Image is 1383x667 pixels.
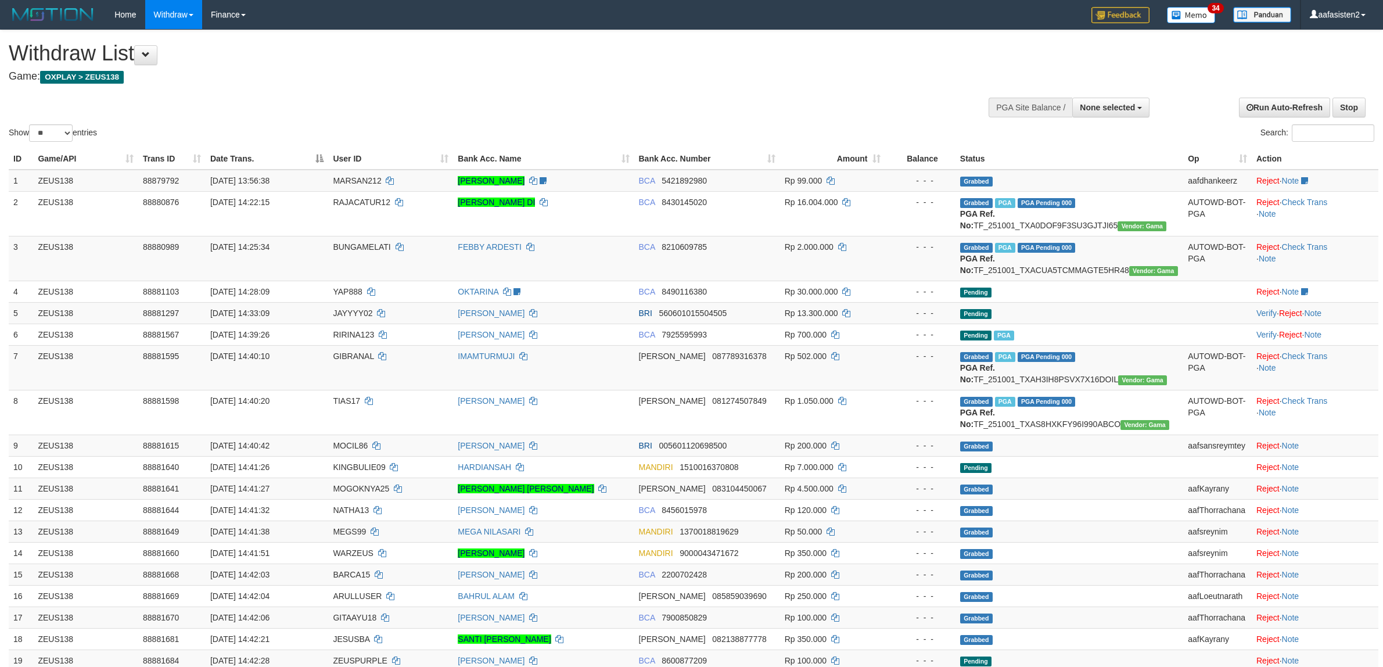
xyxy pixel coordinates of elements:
div: - - - [890,590,951,602]
td: AUTOWD-BOT-PGA [1183,390,1252,435]
div: - - - [890,286,951,297]
td: 1 [9,170,33,192]
span: Vendor URL: https://trx31.1velocity.biz [1118,375,1167,385]
td: · [1252,521,1378,542]
span: ARULLUSER [333,591,382,601]
td: aafsreynim [1183,542,1252,564]
img: Feedback.jpg [1091,7,1149,23]
span: 88881615 [143,441,179,450]
td: 12 [9,499,33,521]
h4: Game: [9,71,910,83]
span: [PERSON_NAME] [639,396,706,406]
a: Reject [1256,198,1280,207]
a: [PERSON_NAME] [458,330,525,339]
th: Amount: activate to sort column ascending [780,148,885,170]
span: [PERSON_NAME] [639,591,706,601]
td: · [1252,170,1378,192]
th: Op: activate to sort column ascending [1183,148,1252,170]
span: PGA Pending [1018,198,1076,208]
a: Check Trans [1282,396,1328,406]
a: [PERSON_NAME] DI [458,198,535,207]
td: ZEUS138 [33,170,138,192]
span: Rp 50.000 [785,527,822,536]
span: Rp 700.000 [785,330,827,339]
a: MEGA NILASARI [458,527,520,536]
div: - - - [890,547,951,559]
a: Note [1282,656,1299,665]
span: Grabbed [960,571,993,580]
a: Check Trans [1282,198,1328,207]
td: AUTOWD-BOT-PGA [1183,345,1252,390]
a: Reject [1256,287,1280,296]
span: [DATE] 14:33:09 [210,309,270,318]
b: PGA Ref. No: [960,209,995,230]
a: Note [1282,527,1299,536]
td: ZEUS138 [33,478,138,499]
a: Note [1259,408,1276,417]
span: [DATE] 13:56:38 [210,176,270,185]
span: MOCIL86 [333,441,368,450]
span: Pending [960,288,992,297]
a: Note [1282,548,1299,558]
span: Grabbed [960,397,993,407]
td: aafThorrachana [1183,499,1252,521]
a: Reject [1256,613,1280,622]
td: 7 [9,345,33,390]
a: Verify [1256,330,1277,339]
span: Grabbed [960,198,993,208]
td: · · [1252,191,1378,236]
td: 13 [9,521,33,542]
span: Copy 005601120698500 to clipboard [659,441,727,450]
span: JAYYYY02 [333,309,372,318]
div: - - - [890,307,951,319]
span: MANDIRI [639,527,673,536]
div: - - - [890,350,951,362]
span: Rp 99.000 [785,176,822,185]
a: [PERSON_NAME] [PERSON_NAME] [458,484,594,493]
td: TF_251001_TXAS8HXKFY96I990ABCO [955,390,1183,435]
span: BARCA15 [333,570,370,579]
a: Reject [1256,242,1280,252]
td: ZEUS138 [33,435,138,456]
a: Note [1259,254,1276,263]
td: · [1252,435,1378,456]
span: [DATE] 14:41:27 [210,484,270,493]
span: [DATE] 14:42:03 [210,570,270,579]
span: Rp 2.000.000 [785,242,834,252]
button: None selected [1072,98,1149,117]
a: BAHRUL ALAM [458,591,515,601]
a: Note [1282,484,1299,493]
span: Copy 083104450067 to clipboard [712,484,766,493]
td: ZEUS138 [33,345,138,390]
span: 88881297 [143,309,179,318]
div: - - - [890,175,951,187]
a: Reject [1256,484,1280,493]
a: [PERSON_NAME] [458,613,525,622]
span: 88881660 [143,548,179,558]
td: · [1252,281,1378,302]
span: BCA [639,330,655,339]
h1: Withdraw List [9,42,910,65]
img: Button%20Memo.svg [1167,7,1216,23]
span: [DATE] 14:41:26 [210,462,270,472]
a: [PERSON_NAME] [458,309,525,318]
span: 88881640 [143,462,179,472]
span: None selected [1080,103,1135,112]
span: 88879792 [143,176,179,185]
td: TF_251001_TXAH3IH8PSVX7X16DOIL [955,345,1183,390]
td: · · [1252,236,1378,281]
a: SANTI [PERSON_NAME] [458,634,551,644]
td: · · [1252,345,1378,390]
th: User ID: activate to sort column ascending [328,148,453,170]
td: 9 [9,435,33,456]
a: Note [1259,209,1276,218]
span: Copy 8210609785 to clipboard [662,242,707,252]
td: 3 [9,236,33,281]
a: Reject [1256,527,1280,536]
td: 16 [9,585,33,607]
a: Note [1259,363,1276,372]
span: Grabbed [960,528,993,537]
span: Rp 350.000 [785,548,827,558]
span: MANDIRI [639,548,673,558]
span: Copy 081274507849 to clipboard [712,396,766,406]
